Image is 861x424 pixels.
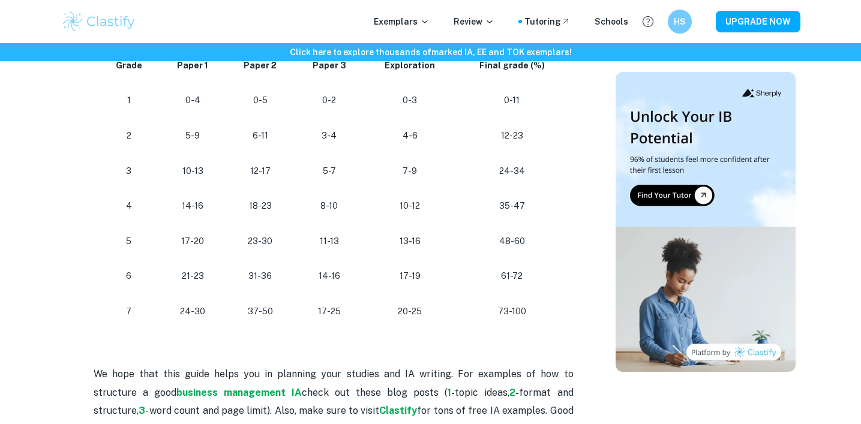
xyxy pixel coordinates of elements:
p: 1 [108,92,151,109]
a: 1 [447,387,451,398]
a: Clastify [379,405,417,416]
a: 3 [139,405,145,416]
a: Tutoring [524,15,571,28]
p: 5 [108,233,151,249]
p: 6-11 [236,128,285,144]
p: 10-13 [169,163,217,179]
p: 73-100 [465,303,559,320]
p: 10-12 [374,198,446,214]
p: 7-9 [374,163,446,179]
p: 11-13 [304,233,355,249]
p: 3-4 [304,128,355,144]
p: 35-47 [465,198,559,214]
p: 48-60 [465,233,559,249]
strong: Grade [116,61,142,70]
p: 23-30 [236,233,285,249]
p: Exemplars [374,15,430,28]
p: 0-3 [374,92,446,109]
p: 13-16 [374,233,446,249]
h6: Click here to explore thousands of marked IA, EE and TOK exemplars ! [2,46,859,59]
p: 17-20 [169,233,217,249]
strong: Paper 2 [244,61,277,70]
a: business management IA [176,387,302,398]
p: 14-16 [304,268,355,284]
p: 3 [108,163,151,179]
p: 18-23 [236,198,285,214]
strong: - [451,387,455,398]
strong: - [515,387,519,398]
p: 2 [108,128,151,144]
strong: Exploration [385,61,435,70]
a: Schools [595,15,628,28]
p: 12-23 [465,128,559,144]
p: 5-9 [169,128,217,144]
p: 0-4 [169,92,217,109]
p: 20-25 [374,303,446,320]
p: 7 [108,303,151,320]
a: 2 [509,387,515,398]
p: 0-2 [304,92,355,109]
p: Review [454,15,494,28]
button: Help and Feedback [638,11,658,32]
p: 4-6 [374,128,446,144]
p: 37-50 [236,303,285,320]
p: 21-23 [169,268,217,284]
p: 14-16 [169,198,217,214]
strong: Final grade (%) [479,61,545,70]
button: UPGRADE NOW [716,11,800,32]
img: Thumbnail [616,72,796,372]
img: Clastify logo [61,10,137,34]
p: 17-25 [304,303,355,320]
button: HS [668,10,692,34]
p: 31-36 [236,268,285,284]
p: 24-34 [465,163,559,179]
h6: HS [673,15,686,28]
p: 17-19 [374,268,446,284]
p: 6 [108,268,151,284]
strong: Paper 3 [313,61,346,70]
p: 4 [108,198,151,214]
p: 5-7 [304,163,355,179]
p: 12-17 [236,163,285,179]
p: 0-5 [236,92,285,109]
p: 61-72 [465,268,559,284]
p: 0-11 [465,92,559,109]
p: 24-30 [169,303,217,320]
strong: Paper 1 [177,61,208,70]
p: 8-10 [304,198,355,214]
